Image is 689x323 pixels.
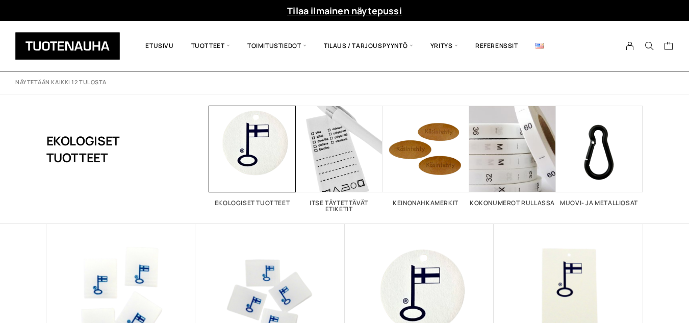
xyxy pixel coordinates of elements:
[640,41,659,51] button: Search
[296,106,382,212] a: Visit product category Itse täytettävät etiketit
[469,106,556,206] a: Visit product category Kokonumerot rullassa
[15,32,120,60] img: Tuotenauha Oy
[315,29,422,63] span: Tilaus / Tarjouspyyntö
[382,200,469,206] h2: Keinonahkamerkit
[46,106,158,192] h1: Ekologiset tuotteet
[137,29,182,63] a: Etusivu
[287,5,402,17] a: Tilaa ilmainen näytepussi
[239,29,315,63] span: Toimitustiedot
[183,29,239,63] span: Tuotteet
[556,106,643,206] a: Visit product category Muovi- ja metalliosat
[469,200,556,206] h2: Kokonumerot rullassa
[209,200,296,206] h2: Ekologiset tuotteet
[209,106,296,206] a: Visit product category Ekologiset tuotteet
[620,41,640,51] a: My Account
[422,29,467,63] span: Yritys
[296,200,382,212] h2: Itse täytettävät etiketit
[556,200,643,206] h2: Muovi- ja metalliosat
[382,106,469,206] a: Visit product category Keinonahkamerkit
[15,79,107,86] p: Näytetään kaikki 12 tulosta
[467,29,527,63] a: Referenssit
[535,43,544,48] img: English
[664,41,674,53] a: Cart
